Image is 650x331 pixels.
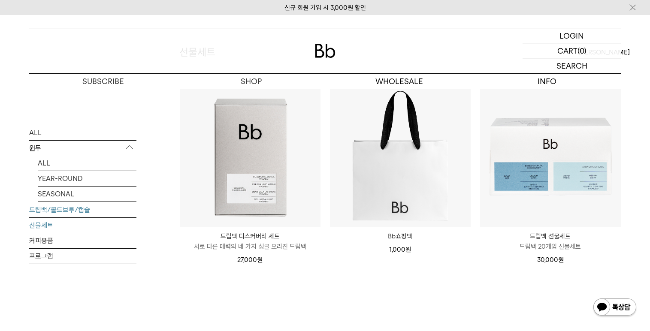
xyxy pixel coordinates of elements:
[330,231,471,241] a: Bb쇼핑백
[38,186,136,201] a: SEASONAL
[559,28,584,43] p: LOGIN
[29,202,136,217] a: 드립백/콜드브루/캡슐
[330,86,471,227] img: Bb쇼핑백
[38,171,136,186] a: YEAR-ROUND
[480,241,621,252] p: 드립백 20개입 선물세트
[284,4,366,12] a: 신규 회원 가입 시 3,000원 할인
[480,231,621,252] a: 드립백 선물세트 드립백 20개입 선물세트
[29,248,136,263] a: 프로그램
[180,231,320,241] p: 드립백 디스커버리 세트
[577,43,587,58] p: (0)
[180,86,320,227] img: 드립백 디스커버리 세트
[29,125,136,140] a: ALL
[257,256,263,264] span: 원
[237,256,263,264] span: 27,000
[557,43,577,58] p: CART
[405,246,411,253] span: 원
[537,256,564,264] span: 30,000
[593,298,637,318] img: 카카오톡 채널 1:1 채팅 버튼
[315,44,336,58] img: 로고
[177,74,325,89] a: SHOP
[29,74,177,89] a: SUBSCRIBE
[325,74,473,89] p: WHOLESALE
[180,241,320,252] p: 서로 다른 매력의 네 가지 싱글 오리진 드립백
[180,231,320,252] a: 드립백 디스커버리 세트 서로 다른 매력의 네 가지 싱글 오리진 드립백
[389,246,411,253] span: 1,000
[29,233,136,248] a: 커피용품
[523,43,621,58] a: CART (0)
[558,256,564,264] span: 원
[480,231,621,241] p: 드립백 선물세트
[29,217,136,232] a: 선물세트
[473,74,621,89] p: INFO
[556,58,587,73] p: SEARCH
[480,86,621,227] img: 드립백 선물세트
[523,28,621,43] a: LOGIN
[38,155,136,170] a: ALL
[29,140,136,156] p: 원두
